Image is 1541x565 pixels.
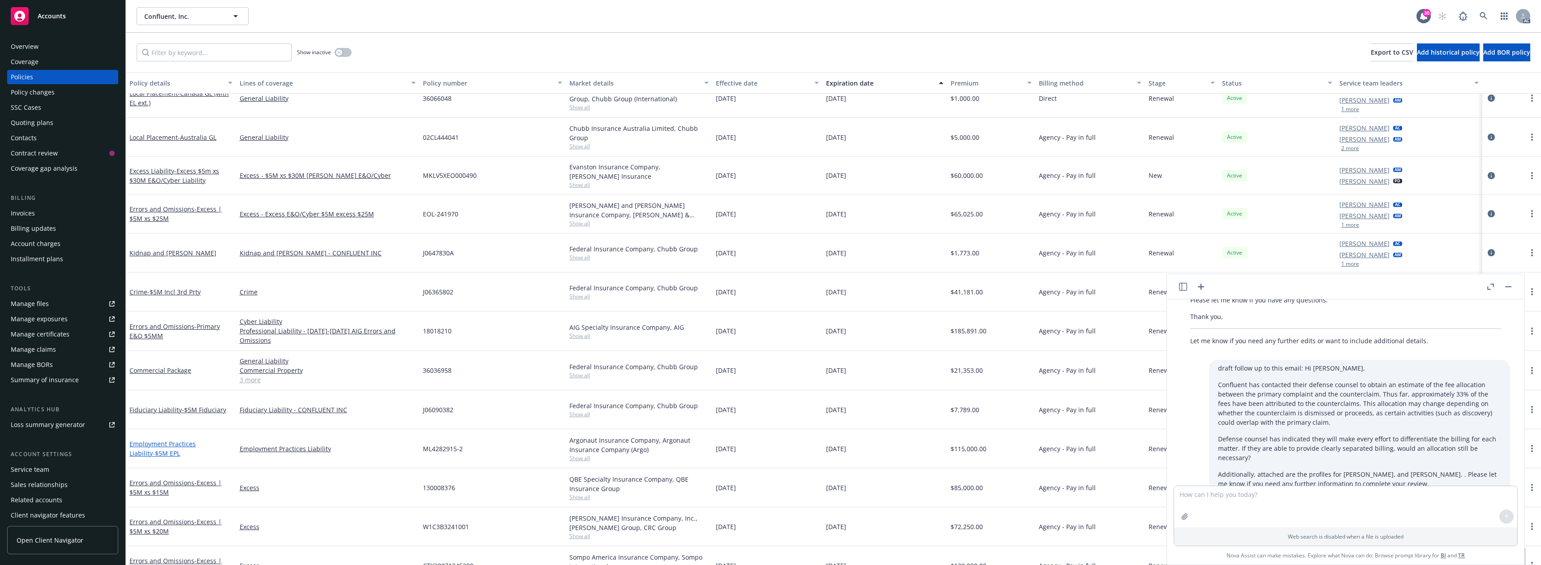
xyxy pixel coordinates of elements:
a: Excess Liability [129,167,219,185]
button: Add BOR policy [1483,43,1530,61]
a: more [1527,326,1537,336]
p: Please let me know if you have any questions. [1190,295,1501,305]
a: General Liability [240,94,416,103]
div: [PERSON_NAME] and [PERSON_NAME] Insurance Company, [PERSON_NAME] & [PERSON_NAME] ([GEOGRAPHIC_DAT... [569,201,709,220]
div: Client navigator features [11,508,85,522]
div: Federal Insurance Company, Chubb Group [569,283,709,293]
span: 02CL444041 [423,133,459,142]
a: Switch app [1495,7,1513,25]
span: Show all [569,220,709,227]
div: Manage certificates [11,327,69,341]
span: $7,789.00 [951,405,979,414]
span: Renewal [1149,94,1174,103]
span: Active [1226,210,1244,218]
div: Billing method [1039,78,1132,88]
span: Export to CSV [1371,48,1413,56]
span: [DATE] [826,287,846,297]
span: Active [1226,249,1244,257]
a: Start snowing [1433,7,1451,25]
span: $185,891.00 [951,326,986,336]
div: Account charges [11,237,60,251]
div: Sales relationships [11,478,68,492]
span: $41,181.00 [951,287,983,297]
div: Premium [951,78,1021,88]
a: Fiduciary Liability [129,405,226,414]
div: Federal Insurance Company, Chubb Group [569,244,709,254]
button: Lines of coverage [236,72,419,94]
a: [PERSON_NAME] [1339,239,1390,248]
a: Manage files [7,297,118,311]
span: Show all [569,142,709,150]
span: [DATE] [716,171,736,180]
span: [DATE] [716,326,736,336]
div: Quoting plans [11,116,53,130]
div: Service team [11,462,49,477]
span: Open Client Navigator [17,535,83,545]
a: Client navigator features [7,508,118,522]
div: Invoices [11,206,35,220]
span: Show all [569,371,709,379]
a: Fiduciary Liability - CONFLUENT INC [240,405,416,414]
a: Accounts [7,4,118,29]
div: Account settings [7,450,118,459]
span: Renewal [1149,405,1174,414]
span: $5,000.00 [951,133,979,142]
a: more [1527,247,1537,258]
span: [DATE] [826,405,846,414]
a: Manage exposures [7,312,118,326]
div: Service team leaders [1339,78,1469,88]
a: Manage claims [7,342,118,357]
a: more [1527,170,1537,181]
div: Effective date [716,78,809,88]
span: Renewal [1149,133,1174,142]
button: Premium [947,72,1035,94]
a: [PERSON_NAME] [1339,177,1390,186]
a: Errors and Omissions [129,518,222,535]
div: Analytics hub [7,405,118,414]
a: Installment plans [7,252,118,266]
button: Effective date [712,72,822,94]
span: [DATE] [826,444,846,453]
span: [DATE] [716,444,736,453]
a: [PERSON_NAME] [1339,95,1390,105]
span: - $5M EPL [153,449,180,457]
div: [PERSON_NAME] Insurance Company, Inc., [PERSON_NAME] Group, CRC Group [569,513,709,532]
a: 3 more [240,375,416,384]
span: EOL-241970 [423,209,458,219]
span: 130008376 [423,483,455,492]
span: Show all [569,410,709,418]
div: Lines of coverage [240,78,406,88]
span: - Excess | $5M xs $20M [129,518,222,535]
div: 30 [1423,9,1431,17]
a: Errors and Omissions [129,479,222,496]
span: J06090382 [423,405,453,414]
div: AIG Specialty Insurance Company, AIG [569,323,709,332]
span: [DATE] [716,94,736,103]
button: Expiration date [822,72,947,94]
a: Overview [7,39,118,54]
button: Add historical policy [1417,43,1480,61]
div: SSC Cases [11,100,41,115]
span: [DATE] [716,209,736,219]
span: [DATE] [716,483,736,492]
span: New [1149,171,1162,180]
p: Defense counsel has indicated they will make every effort to differentiate the billing for each m... [1218,434,1501,462]
span: Renewal [1149,326,1174,336]
div: Argonaut Insurance Company, Argonaut Insurance Company (Argo) [569,436,709,454]
span: Show all [569,254,709,261]
a: Excess [240,522,416,531]
a: circleInformation [1486,93,1497,104]
span: ML4282915-2 [423,444,463,453]
span: J0647830A [423,248,454,258]
a: more [1527,208,1537,219]
div: Chubb Insurance Company of Canada, Chubb Group, Chubb Group (International) [569,85,709,104]
span: Show all [569,532,709,540]
a: Related accounts [7,493,118,507]
a: Report a Bug [1454,7,1472,25]
span: Renewal [1149,209,1174,219]
div: Policy changes [11,85,55,99]
a: more [1527,286,1537,297]
div: Stage [1149,78,1205,88]
span: Agency - Pay in full [1039,287,1096,297]
span: Agency - Pay in full [1039,483,1096,492]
